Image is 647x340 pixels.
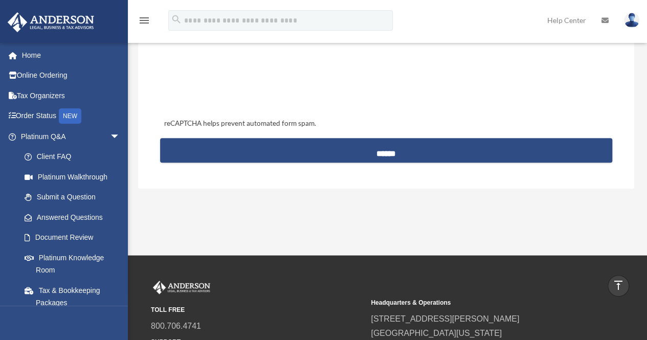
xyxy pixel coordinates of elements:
[138,14,150,27] i: menu
[151,305,364,315] small: TOLL FREE
[7,45,136,65] a: Home
[14,167,136,187] a: Platinum Walkthrough
[161,57,317,97] iframe: reCAPTCHA
[14,280,136,313] a: Tax & Bookkeeping Packages
[7,126,136,147] a: Platinum Q&Aarrow_drop_down
[171,14,182,25] i: search
[151,281,212,294] img: Anderson Advisors Platinum Portal
[608,275,629,297] a: vertical_align_top
[612,279,624,291] i: vertical_align_top
[138,18,150,27] a: menu
[5,12,97,32] img: Anderson Advisors Platinum Portal
[151,322,201,330] a: 800.706.4741
[110,126,130,147] span: arrow_drop_down
[14,187,130,208] a: Submit a Question
[14,228,136,248] a: Document Review
[371,298,584,308] small: Headquarters & Operations
[7,85,136,106] a: Tax Organizers
[7,106,136,127] a: Order StatusNEW
[371,314,519,323] a: [STREET_ADDRESS][PERSON_NAME]
[14,247,136,280] a: Platinum Knowledge Room
[371,329,502,337] a: [GEOGRAPHIC_DATA][US_STATE]
[160,118,612,130] div: reCAPTCHA helps prevent automated form spam.
[14,207,136,228] a: Answered Questions
[624,13,639,28] img: User Pic
[14,147,136,167] a: Client FAQ
[7,65,136,86] a: Online Ordering
[59,108,81,124] div: NEW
